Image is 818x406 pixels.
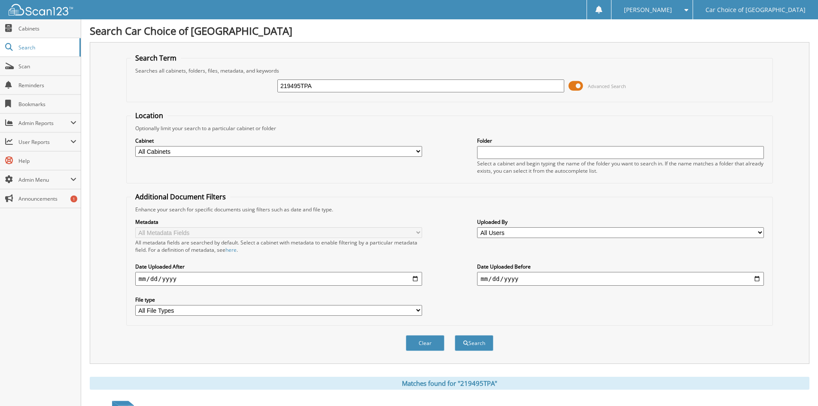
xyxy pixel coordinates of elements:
[131,192,230,201] legend: Additional Document Filters
[624,7,672,12] span: [PERSON_NAME]
[477,160,764,174] div: Select a cabinet and begin typing the name of the folder you want to search in. If the name match...
[18,119,70,127] span: Admin Reports
[135,296,422,303] label: File type
[131,111,167,120] legend: Location
[477,272,764,286] input: end
[705,7,806,12] span: Car Choice of [GEOGRAPHIC_DATA]
[131,67,768,74] div: Searches all cabinets, folders, files, metadata, and keywords
[477,137,764,144] label: Folder
[135,218,422,226] label: Metadata
[135,239,422,253] div: All metadata fields are searched by default. Select a cabinet with metadata to enable filtering b...
[18,82,76,89] span: Reminders
[135,263,422,270] label: Date Uploaded After
[131,206,768,213] div: Enhance your search for specific documents using filters such as date and file type.
[18,176,70,183] span: Admin Menu
[18,25,76,32] span: Cabinets
[455,335,493,351] button: Search
[90,377,809,390] div: Matches found for "219495TPA"
[90,24,809,38] h1: Search Car Choice of [GEOGRAPHIC_DATA]
[588,83,626,89] span: Advanced Search
[70,195,77,202] div: 1
[225,246,237,253] a: here
[18,138,70,146] span: User Reports
[131,125,768,132] div: Optionally limit your search to a particular cabinet or folder
[131,53,181,63] legend: Search Term
[18,63,76,70] span: Scan
[18,195,76,202] span: Announcements
[406,335,444,351] button: Clear
[135,272,422,286] input: start
[477,218,764,226] label: Uploaded By
[9,4,73,15] img: scan123-logo-white.svg
[18,44,75,51] span: Search
[477,263,764,270] label: Date Uploaded Before
[18,157,76,165] span: Help
[135,137,422,144] label: Cabinet
[18,101,76,108] span: Bookmarks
